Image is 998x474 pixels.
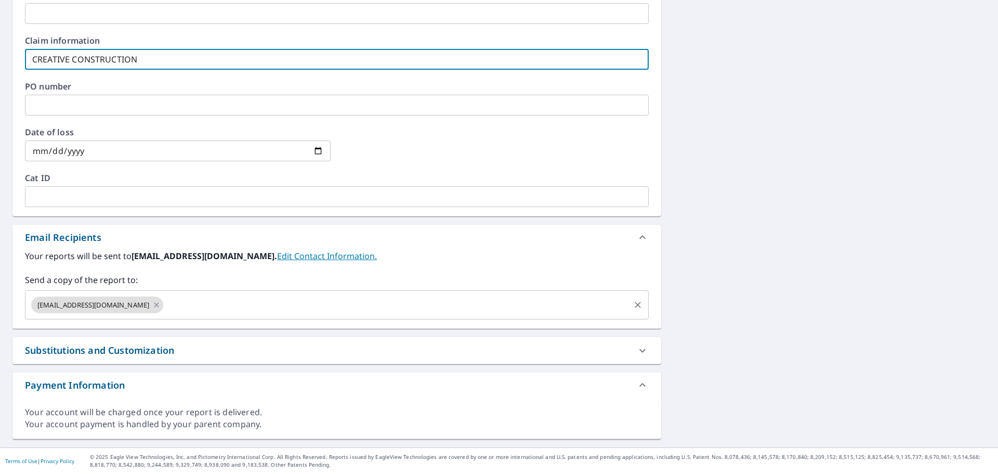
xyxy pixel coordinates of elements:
[31,297,163,313] div: [EMAIL_ADDRESS][DOMAIN_NAME]
[25,82,649,91] label: PO number
[25,274,649,286] label: Send a copy of the report to:
[25,378,125,392] div: Payment Information
[132,250,277,262] b: [EMAIL_ADDRESS][DOMAIN_NAME].
[41,457,74,465] a: Privacy Policy
[25,230,101,245] div: Email Recipients
[31,300,155,310] span: [EMAIL_ADDRESS][DOMAIN_NAME]
[12,225,661,250] div: Email Recipients
[277,250,377,262] a: EditContactInfo
[12,373,661,398] div: Payment Information
[25,36,649,45] label: Claim information
[5,458,74,464] p: |
[631,298,645,312] button: Clear
[90,453,993,469] p: © 2025 Eagle View Technologies, Inc. and Pictometry International Corp. All Rights Reserved. Repo...
[25,250,649,262] label: Your reports will be sent to
[25,128,331,136] label: Date of loss
[25,174,649,182] label: Cat ID
[12,337,661,364] div: Substitutions and Customization
[25,406,649,418] div: Your account will be charged once your report is delivered.
[25,418,649,430] div: Your account payment is handled by your parent company.
[25,343,174,357] div: Substitutions and Customization
[5,457,37,465] a: Terms of Use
